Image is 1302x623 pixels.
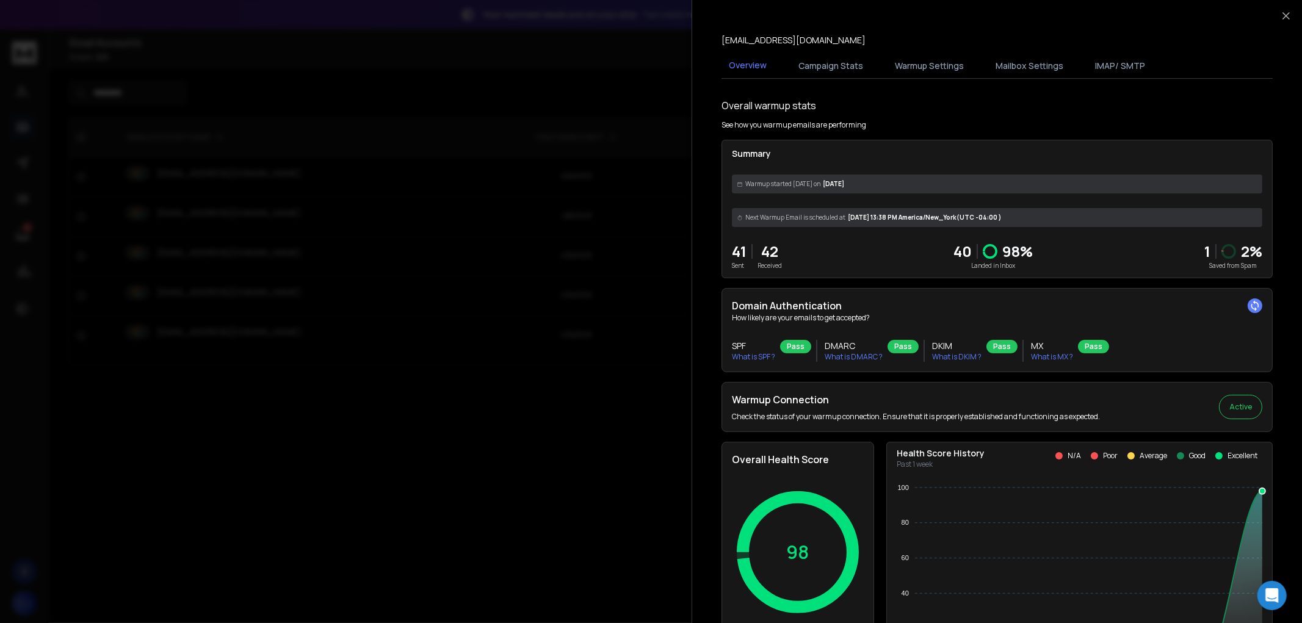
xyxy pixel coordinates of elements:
[732,242,747,261] p: 41
[732,392,1100,407] h2: Warmup Connection
[732,148,1262,160] p: Summary
[1031,352,1073,362] p: What is MX ?
[732,452,864,467] h2: Overall Health Score
[1140,451,1167,461] p: Average
[722,52,774,80] button: Overview
[1068,451,1081,461] p: N/A
[888,52,971,79] button: Warmup Settings
[1204,241,1210,261] strong: 1
[1241,242,1262,261] p: 2 %
[932,340,982,352] h3: DKIM
[1078,340,1109,353] div: Pass
[758,261,782,270] p: Received
[1204,261,1262,270] p: Saved from Spam
[932,352,982,362] p: What is DKIM ?
[1088,52,1152,79] button: IMAP/ SMTP
[825,340,883,352] h3: DMARC
[1189,451,1206,461] p: Good
[758,242,782,261] p: 42
[953,261,1033,270] p: Landed in Inbox
[898,484,909,491] tspan: 100
[1103,451,1118,461] p: Poor
[780,340,811,353] div: Pass
[986,340,1018,353] div: Pass
[888,340,919,353] div: Pass
[745,179,820,189] span: Warmup started [DATE] on
[745,213,845,222] span: Next Warmup Email is scheduled at
[732,340,775,352] h3: SPF
[732,313,1262,323] p: How likely are your emails to get accepted?
[722,98,816,113] h1: Overall warmup stats
[902,589,909,597] tspan: 40
[902,554,909,561] tspan: 60
[732,298,1262,313] h2: Domain Authentication
[732,352,775,362] p: What is SPF ?
[722,120,866,130] p: See how you warmup emails are performing
[722,34,866,46] p: [EMAIL_ADDRESS][DOMAIN_NAME]
[787,541,809,563] p: 98
[732,175,1262,193] div: [DATE]
[902,519,909,526] tspan: 80
[791,52,870,79] button: Campaign Stats
[732,412,1100,422] p: Check the status of your warmup connection. Ensure that it is properly established and functionin...
[825,352,883,362] p: What is DMARC ?
[988,52,1071,79] button: Mailbox Settings
[1002,242,1033,261] p: 98 %
[1219,395,1262,419] button: Active
[1031,340,1073,352] h3: MX
[732,208,1262,227] div: [DATE] 13:38 PM America/New_York (UTC -04:00 )
[897,459,985,469] p: Past 1 week
[732,261,747,270] p: Sent
[1257,581,1287,610] div: Open Intercom Messenger
[953,242,972,261] p: 40
[897,447,985,459] p: Health Score History
[1228,451,1257,461] p: Excellent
